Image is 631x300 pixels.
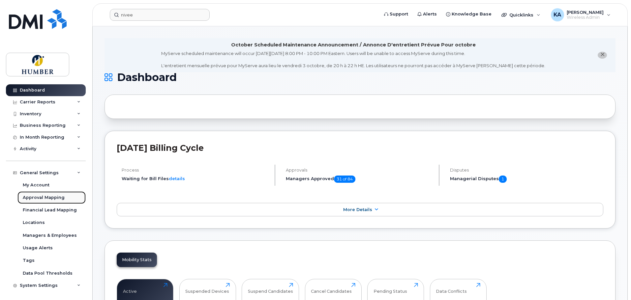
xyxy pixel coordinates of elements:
div: Active [123,283,137,294]
h4: Process [122,168,269,173]
div: MyServe scheduled maintenance will occur [DATE][DATE] 8:00 PM - 10:00 PM Eastern. Users will be u... [161,50,545,69]
div: Cancel Candidates [311,283,352,294]
span: 1 [499,176,507,183]
div: Pending Status [374,283,407,294]
div: Suspend Candidates [248,283,293,294]
div: October Scheduled Maintenance Announcement / Annonce D'entretient Prévue Pour octobre [231,41,476,48]
h5: Managers Approved [286,176,433,183]
span: More Details [343,207,372,212]
h4: Disputes [450,168,603,173]
button: close notification [598,52,607,59]
li: Waiting for Bill Files [122,176,269,182]
div: Suspended Devices [185,283,229,294]
div: Data Conflicts [436,283,467,294]
span: 31 of 84 [334,176,355,183]
h2: [DATE] Billing Cycle [117,143,603,153]
a: details [169,176,185,181]
span: Dashboard [117,72,177,82]
h4: Approvals [286,168,433,173]
h5: Managerial Disputes [450,176,603,183]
